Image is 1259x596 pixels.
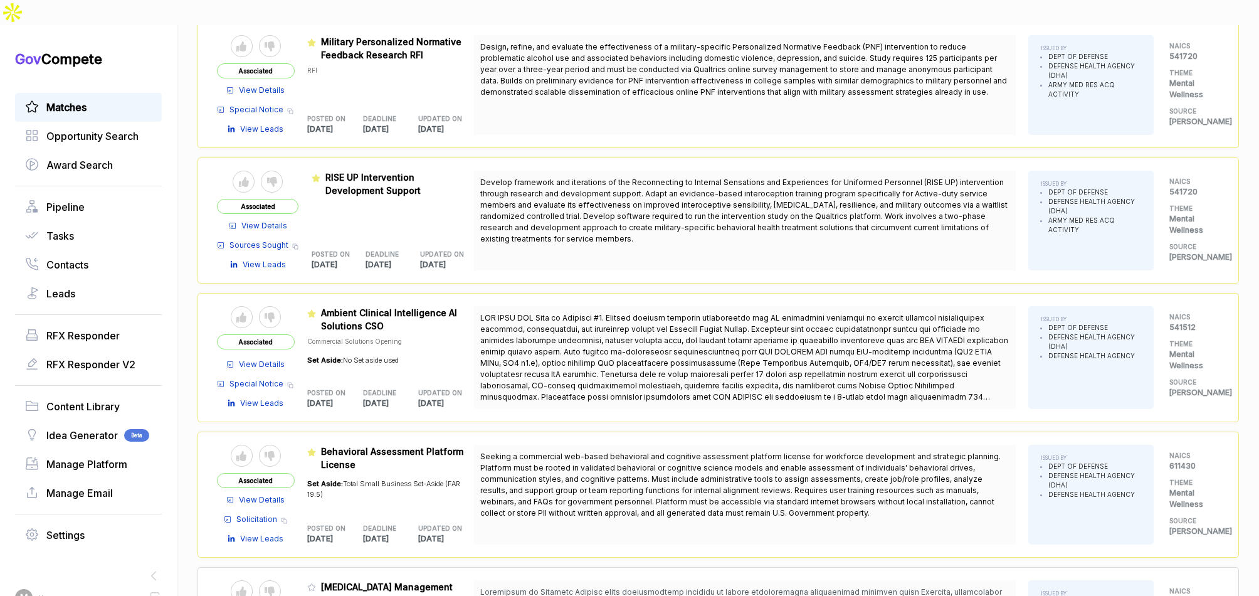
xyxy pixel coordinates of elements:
[1041,45,1141,52] h5: ISSUED BY
[25,399,152,414] a: Content Library
[25,286,152,301] a: Leads
[1169,204,1219,213] h5: THEME
[46,486,113,501] span: Manage Email
[25,528,152,543] a: Settings
[307,388,343,398] h5: POSTED ON
[1169,322,1219,333] p: 541512
[15,50,162,68] h1: Compete
[418,124,474,135] p: [DATE]
[1169,78,1219,100] p: Mental Wellness
[25,357,152,372] a: RFX Responder V2
[239,85,285,96] span: View Details
[1169,68,1219,78] h5: THEME
[124,429,149,442] span: Beta
[217,473,295,488] span: Associated
[363,388,399,398] h5: DEADLINE
[307,67,317,74] span: RFI
[1048,323,1141,333] li: DEPT OF DEFENSE
[46,100,87,115] span: Matches
[25,228,152,243] a: Tasks
[312,250,346,259] h5: POSTED ON
[321,307,457,331] span: Ambient Clinical Intelligence AI Solutions CSO
[1169,378,1219,387] h5: SOURCE
[307,524,343,533] h5: POSTED ON
[46,457,127,472] span: Manage Platform
[1048,462,1141,471] li: DEPT OF DEFENSE
[363,124,419,135] p: [DATE]
[420,259,475,270] p: [DATE]
[418,398,474,409] p: [DATE]
[243,259,286,270] span: View Leads
[15,51,41,67] span: Gov
[1041,180,1141,188] h5: ISSUED BY
[229,378,283,390] span: Special Notice
[363,114,399,124] h5: DEADLINE
[1169,177,1219,186] h5: NAICS
[307,398,363,409] p: [DATE]
[25,157,152,173] a: Award Search
[480,178,1008,243] span: Develop framework and iterations of the Reconnecting to Internal Sensations and Experiences for U...
[46,286,75,301] span: Leads
[1048,333,1141,351] li: DEFENSE HEALTH AGENCY (DHA)
[363,524,399,533] h5: DEADLINE
[480,42,1007,97] span: Design, refine, and evaluate the effectiveness of a military-specific Personalized Normative Feed...
[46,200,85,215] span: Pipeline
[363,533,419,545] p: [DATE]
[307,479,460,499] span: Total Small Business Set-Aside (FAR 19.5)
[239,494,285,506] span: View Details
[1048,471,1141,490] li: DEFENSE HEALTH AGENCY (DHA)
[1041,316,1141,323] h5: ISSUED BY
[1169,312,1219,322] h5: NAICS
[25,257,152,272] a: Contacts
[46,528,85,543] span: Settings
[25,200,152,215] a: Pipeline
[1169,116,1219,127] p: [PERSON_NAME]
[25,129,152,144] a: Opportunity Search
[1048,351,1141,361] li: DEFENSE HEALTH AGENCY
[1169,186,1219,198] p: 541720
[321,36,461,60] span: Military Personalized Normative Feedback Research RFI
[1169,526,1219,537] p: [PERSON_NAME]
[343,356,399,365] span: No Set aside used
[46,399,120,414] span: Content Library
[307,338,402,345] span: Commercial Solutions Opening
[217,334,295,349] span: Associated
[1169,41,1219,51] h5: NAICS
[240,124,283,135] span: View Leads
[1169,349,1219,371] p: Mental Wellness
[321,446,463,470] span: Behavioral Assessment Platform License
[1169,516,1219,526] h5: SOURCE
[1169,51,1219,62] p: 541720
[1048,197,1141,216] li: DEFENSE HEALTH AGENCY (DHA)
[1169,213,1219,236] p: Mental Wellness
[1169,587,1219,596] h5: NAICS
[1048,490,1141,499] li: DEFENSE HEALTH AGENCY
[1169,242,1219,252] h5: SOURCE
[418,533,474,545] p: [DATE]
[418,388,454,398] h5: UPDATED ON
[217,63,295,78] span: Associated
[46,157,113,173] span: Award Search
[1169,387,1219,398] p: [PERSON_NAME]
[418,114,454,124] h5: UPDATED ON
[229,240,288,251] span: Sources Sought
[307,356,343,365] span: Set Aside:
[1048,216,1141,235] li: ARMY MED RES ACQ ACTIVITY
[480,452,1001,518] span: Seeking a commercial web-based behavioral and cognitive assessment platform license for workforce...
[1048,80,1141,99] li: ARMY MED RES ACQ ACTIVITY
[240,533,283,545] span: View Leads
[1041,454,1141,462] h5: ISSUED BY
[240,398,283,409] span: View Leads
[1169,107,1219,116] h5: SOURCE
[1169,339,1219,349] h5: THEME
[25,100,152,115] a: Matches
[312,259,366,270] p: [DATE]
[46,257,88,272] span: Contacts
[224,514,277,525] a: Solicitation
[1048,61,1141,80] li: DEFENSE HEALTH AGENCY (DHA)
[217,240,288,251] a: Sources Sought
[239,359,285,370] span: View Details
[366,250,400,259] h5: DEADLINE
[46,129,139,144] span: Opportunity Search
[236,514,277,525] span: Solicitation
